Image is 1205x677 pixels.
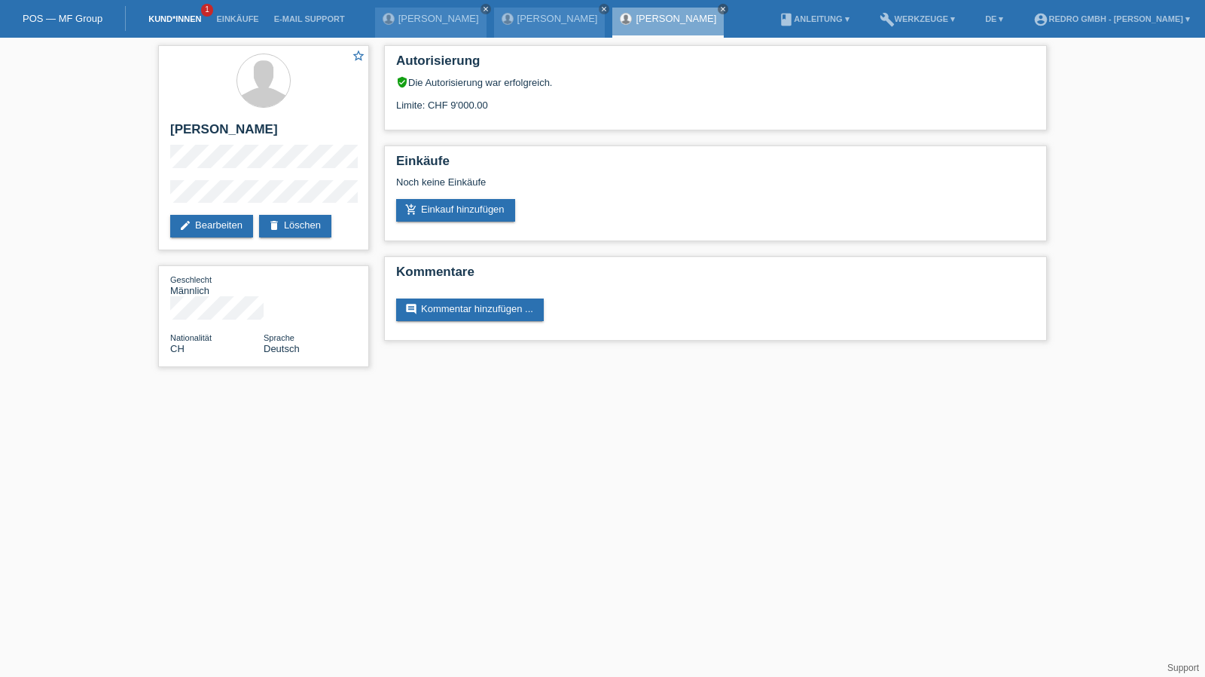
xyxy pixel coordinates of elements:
i: close [600,5,608,13]
span: Geschlecht [170,275,212,284]
a: add_shopping_cartEinkauf hinzufügen [396,199,515,222]
a: bookAnleitung ▾ [771,14,856,23]
a: Kund*innen [141,14,209,23]
a: close [480,4,491,14]
a: Support [1167,663,1199,673]
h2: Kommentare [396,265,1035,287]
a: [PERSON_NAME] [636,13,716,24]
h2: Autorisierung [396,54,1035,76]
i: account_circle [1033,12,1048,27]
div: Die Autorisierung war erfolgreich. [396,76,1035,88]
i: delete [268,219,280,231]
h2: Einkäufe [396,154,1035,176]
span: Deutsch [264,343,300,354]
a: [PERSON_NAME] [517,13,598,24]
i: close [482,5,490,13]
span: 1 [201,4,213,17]
a: POS — MF Group [23,13,102,24]
h2: [PERSON_NAME] [170,122,357,145]
div: Noch keine Einkäufe [396,176,1035,199]
div: Männlich [170,274,264,296]
i: book [779,12,794,27]
span: Schweiz [170,343,185,354]
i: comment [405,303,417,315]
a: close [599,4,609,14]
a: [PERSON_NAME] [398,13,479,24]
i: verified_user [396,76,408,88]
a: DE ▾ [978,14,1011,23]
span: Nationalität [170,333,212,342]
i: build [880,12,895,27]
a: Einkäufe [209,14,266,23]
div: Limite: CHF 9'000.00 [396,88,1035,111]
i: add_shopping_cart [405,204,417,216]
i: close [719,5,727,13]
i: edit [179,219,191,231]
a: account_circleRedro GmbH - [PERSON_NAME] ▾ [1026,14,1197,23]
a: star_border [352,49,365,65]
a: commentKommentar hinzufügen ... [396,299,544,321]
a: editBearbeiten [170,215,253,237]
a: deleteLöschen [259,215,331,237]
a: close [718,4,728,14]
a: E-Mail Support [267,14,352,23]
a: buildWerkzeuge ▾ [872,14,963,23]
span: Sprache [264,333,294,342]
i: star_border [352,49,365,63]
